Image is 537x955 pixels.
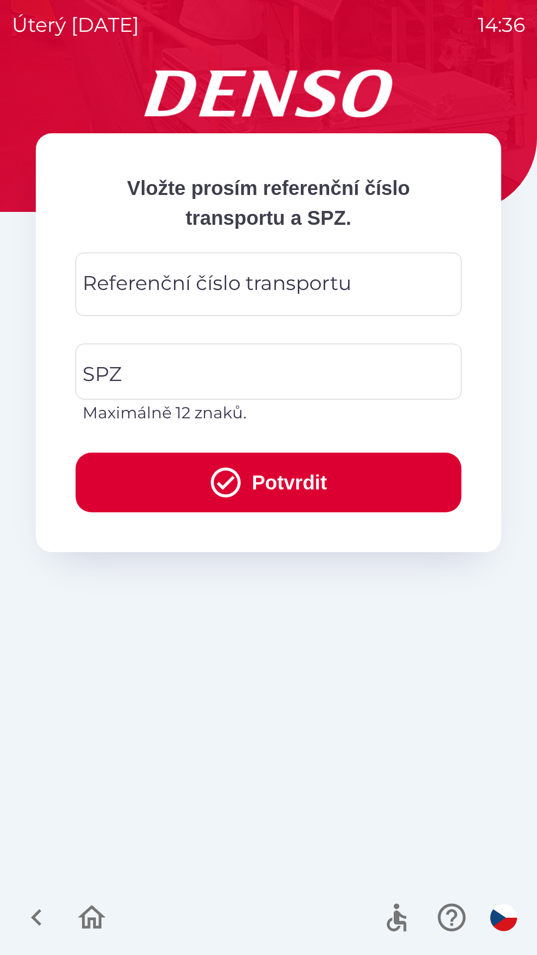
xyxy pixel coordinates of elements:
[76,173,461,233] p: Vložte prosím referenční číslo transportu a SPZ.
[490,904,517,931] img: cs flag
[12,10,139,40] p: úterý [DATE]
[83,401,454,425] p: Maximálně 12 znaků.
[36,70,501,117] img: Logo
[76,453,461,512] button: Potvrdit
[478,10,525,40] p: 14:36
